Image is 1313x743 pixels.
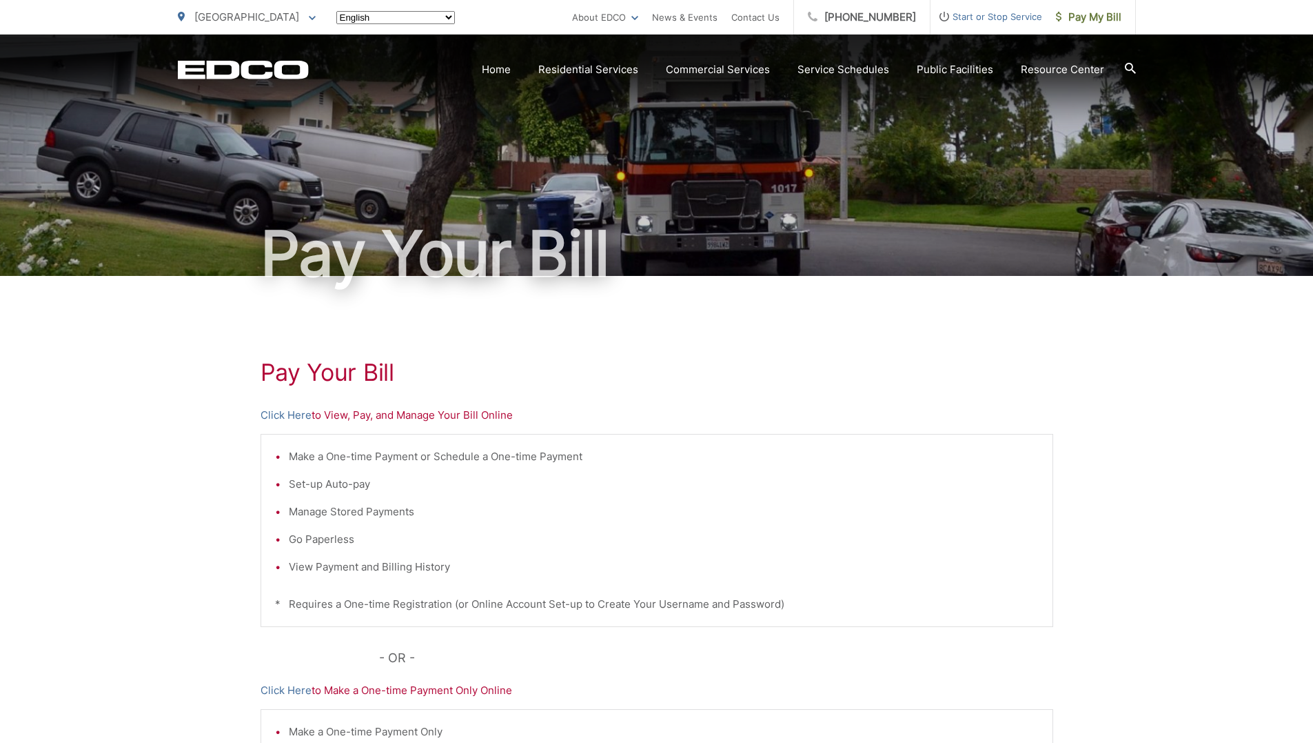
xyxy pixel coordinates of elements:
[261,407,1053,424] p: to View, Pay, and Manage Your Bill Online
[289,531,1039,548] li: Go Paperless
[1021,61,1104,78] a: Resource Center
[178,219,1136,288] h1: Pay Your Bill
[289,504,1039,520] li: Manage Stored Payments
[538,61,638,78] a: Residential Services
[666,61,770,78] a: Commercial Services
[261,682,312,699] a: Click Here
[336,11,455,24] select: Select a language
[289,448,1039,465] li: Make a One-time Payment or Schedule a One-time Payment
[482,61,511,78] a: Home
[379,648,1053,668] p: - OR -
[275,596,1039,613] p: * Requires a One-time Registration (or Online Account Set-up to Create Your Username and Password)
[289,724,1039,740] li: Make a One-time Payment Only
[1056,9,1121,26] span: Pay My Bill
[572,9,638,26] a: About EDCO
[652,9,717,26] a: News & Events
[797,61,889,78] a: Service Schedules
[194,10,299,23] span: [GEOGRAPHIC_DATA]
[261,682,1053,699] p: to Make a One-time Payment Only Online
[261,407,312,424] a: Click Here
[917,61,993,78] a: Public Facilities
[731,9,780,26] a: Contact Us
[289,559,1039,575] li: View Payment and Billing History
[261,359,1053,386] h1: Pay Your Bill
[178,60,309,79] a: EDCD logo. Return to the homepage.
[289,476,1039,493] li: Set-up Auto-pay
